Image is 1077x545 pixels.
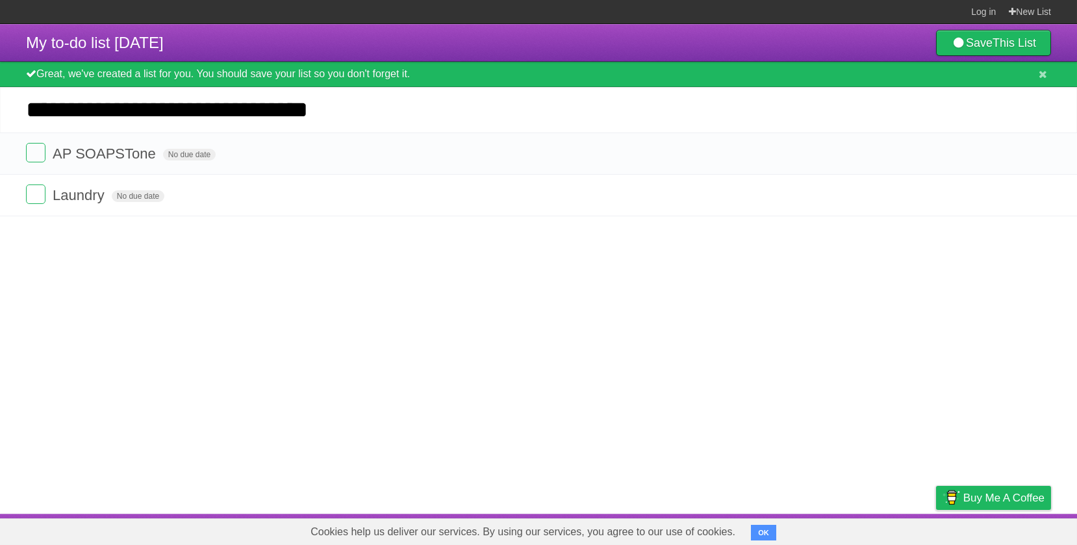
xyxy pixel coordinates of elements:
[875,517,904,542] a: Terms
[112,190,164,202] span: No due date
[163,149,216,160] span: No due date
[26,143,45,162] label: Done
[806,517,859,542] a: Developers
[919,517,953,542] a: Privacy
[751,525,776,540] button: OK
[26,184,45,204] label: Done
[53,187,108,203] span: Laundry
[936,30,1051,56] a: SaveThis List
[26,34,164,51] span: My to-do list [DATE]
[943,487,960,509] img: Buy me a coffee
[53,146,159,162] span: AP SOAPSTone
[993,36,1036,49] b: This List
[963,487,1045,509] span: Buy me a coffee
[969,517,1051,542] a: Suggest a feature
[936,486,1051,510] a: Buy me a coffee
[298,519,748,545] span: Cookies help us deliver our services. By using our services, you agree to our use of cookies.
[763,517,791,542] a: About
